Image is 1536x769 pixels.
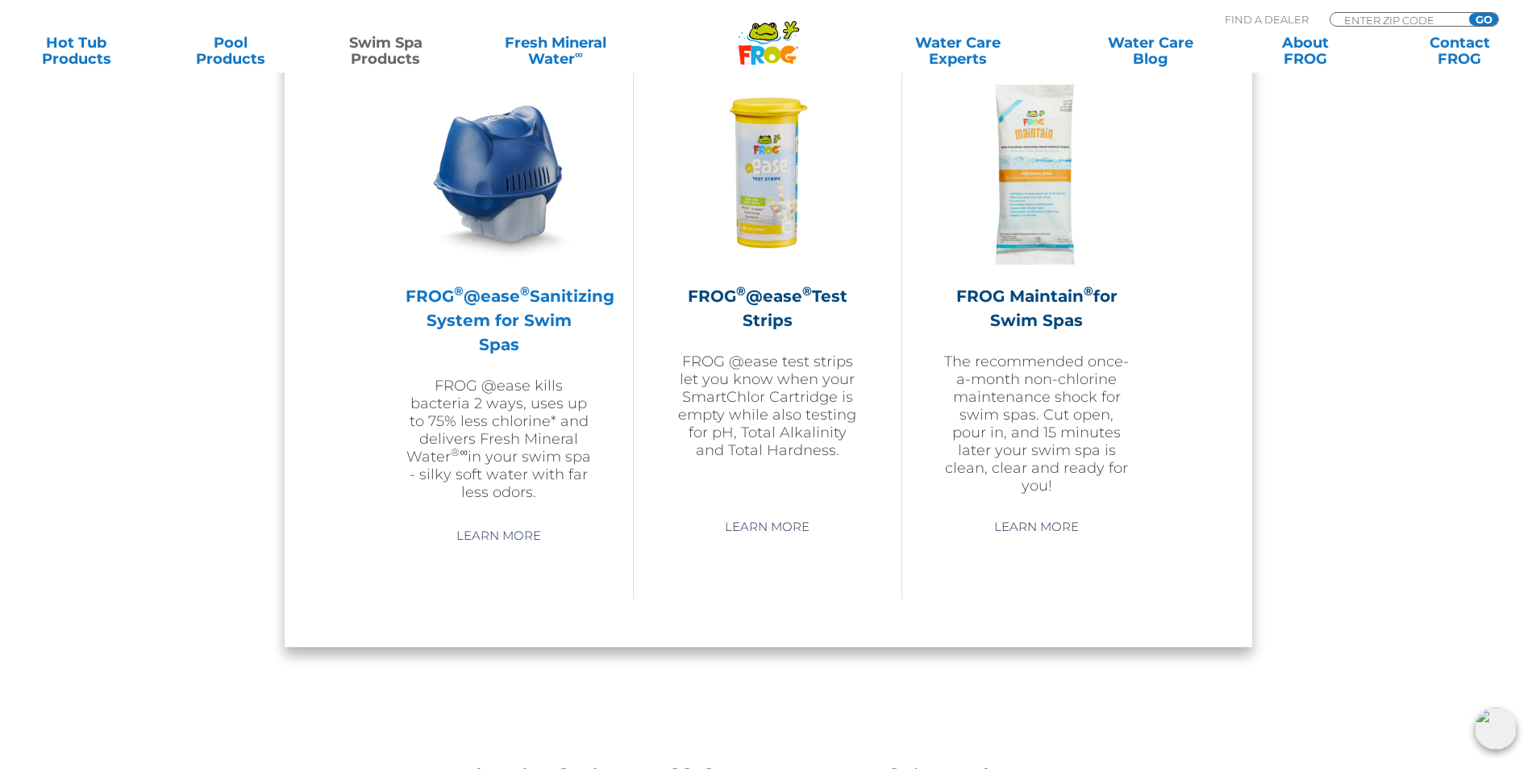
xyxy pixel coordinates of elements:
img: openIcon [1475,708,1517,750]
a: Water CareExperts [860,35,1055,67]
a: FROG®@ease®Sanitizing System for Swim SpasFROG @ease kills bacteria 2 ways, uses up to 75% less c... [406,81,593,501]
h2: FROG @ease Test Strips [674,284,861,332]
input: Zip Code Form [1342,13,1451,27]
a: AboutFROG [1245,35,1365,67]
input: GO [1469,13,1498,26]
a: FROG®@ease®Test StripsFROG @ease test strips let you know when your SmartChlor Cartridge is empty... [674,81,861,500]
a: Water CareBlog [1090,35,1210,67]
a: PoolProducts [171,35,291,67]
p: FROG @ease test strips let you know when your SmartChlor Cartridge is empty while also testing fo... [674,353,861,459]
img: FROG-@ease-TS-Bottle-300x300.png [674,81,861,268]
img: ss-maintain-hero-300x300.png [943,81,1130,268]
a: Hot TubProducts [16,35,136,67]
h2: FROG Maintain for Swim Spas [943,284,1130,332]
sup: ® [454,283,464,299]
p: The recommended once-a-month non-chlorine maintenance shock for swim spas. Cut open, pour in, and... [943,353,1130,495]
a: Fresh MineralWater∞ [480,35,631,67]
p: FROG @ease kills bacteria 2 ways, uses up to 75% less chlorine* and delivers Fresh Mineral Water ... [406,377,593,501]
sup: ®∞ [451,445,468,458]
img: ss-@ease-hero-300x300.png [406,81,593,268]
a: Learn More [706,512,828,541]
a: Learn More [976,512,1097,541]
sup: ® [520,283,530,299]
sup: ∞ [575,48,583,61]
sup: ® [736,283,746,299]
a: FROG Maintain®for Swim SpasThe recommended once-a-month non-chlorine maintenance shock for swim s... [943,81,1130,500]
p: Find A Dealer [1225,12,1309,27]
h2: FROG @ease Sanitizing System for Swim Spas [406,284,593,357]
a: ContactFROG [1400,35,1520,67]
sup: ® [802,283,812,299]
sup: ® [1084,283,1093,299]
a: Learn More [438,521,560,550]
a: Swim SpaProducts [326,35,446,67]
